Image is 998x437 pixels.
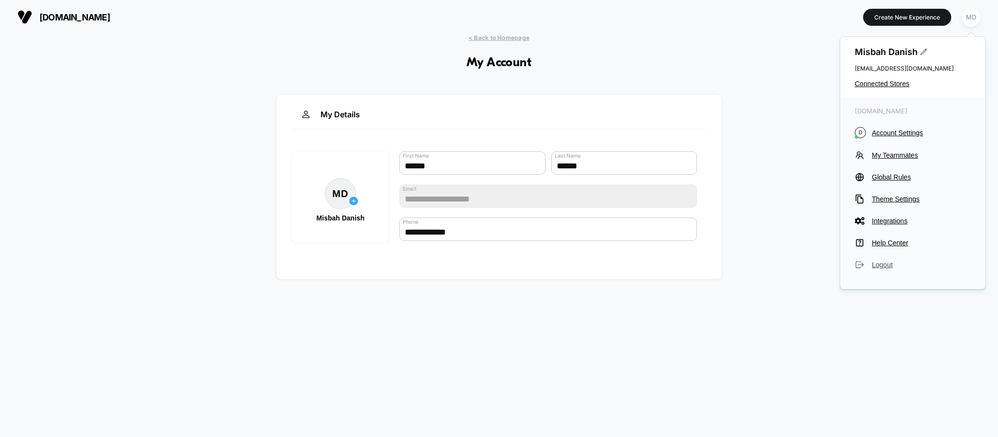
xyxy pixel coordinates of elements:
[872,129,971,137] span: Account Settings
[855,127,866,138] i: D
[855,216,971,226] button: Integrations
[18,10,32,24] img: Visually logo
[39,12,110,22] span: [DOMAIN_NAME]
[469,34,529,41] span: < Back to Homepage
[855,107,971,115] span: [DOMAIN_NAME]
[855,238,971,248] button: Help Center
[855,47,971,57] span: Misbah Danish
[325,178,356,209] div: MD
[872,239,971,247] span: Help Center
[872,261,971,269] span: Logout
[301,214,379,222] p: Misbah Danish
[855,150,971,160] button: My Teammates
[855,65,971,72] span: [EMAIL_ADDRESS][DOMAIN_NAME]
[872,173,971,181] span: Global Rules
[872,151,971,159] span: My Teammates
[872,217,971,225] span: Integrations
[855,172,971,182] button: Global Rules
[291,109,707,129] div: My Details
[959,7,983,27] button: MD
[855,260,971,270] button: Logout
[855,127,971,138] button: DAccount Settings
[863,9,951,26] button: Create New Experience
[291,151,390,244] button: MDMisbah Danish
[872,195,971,203] span: Theme Settings
[855,80,971,88] button: Connected Stores
[961,8,980,27] div: MD
[15,9,113,25] button: [DOMAIN_NAME]
[467,56,532,70] h1: My Account
[855,194,971,204] button: Theme Settings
